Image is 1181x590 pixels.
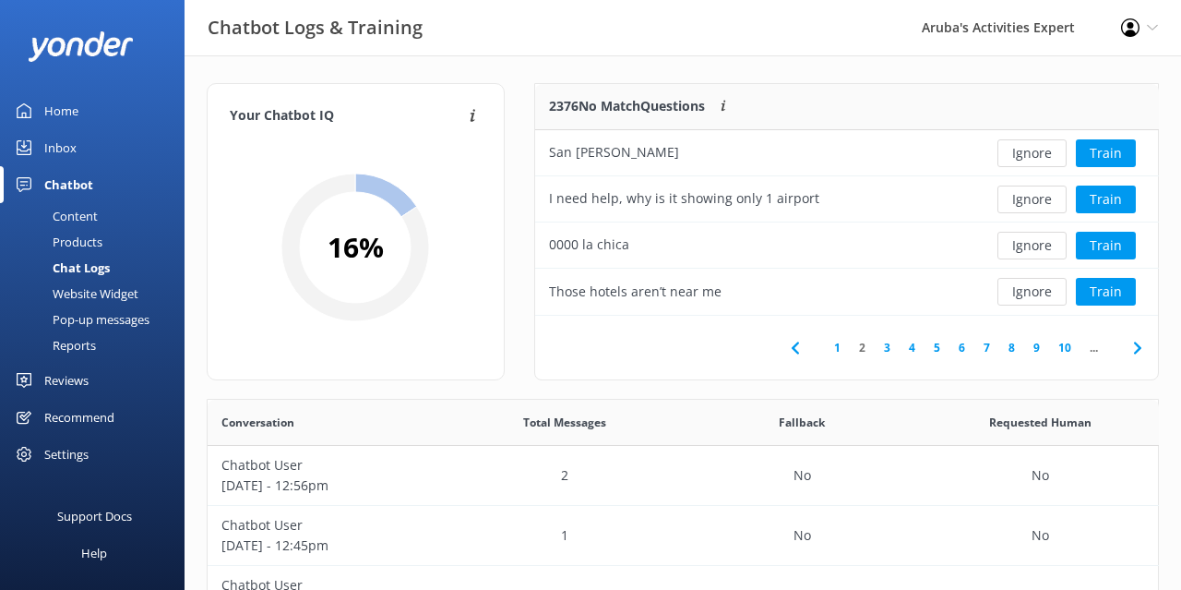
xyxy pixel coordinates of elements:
button: Train [1076,139,1136,167]
a: 10 [1049,339,1080,356]
div: row [535,269,1159,315]
a: 9 [1024,339,1049,356]
div: Website Widget [11,281,138,307]
p: 2376 No Match Questions [549,96,705,116]
div: Help [81,535,107,572]
div: I need help, why is it showing only 1 airport [549,188,819,209]
h3: Chatbot Logs & Training [208,13,423,42]
a: 5 [925,339,949,356]
span: Conversation [221,414,294,431]
div: grid [535,130,1159,315]
a: 4 [900,339,925,356]
div: Products [11,229,102,255]
a: Website Widget [11,281,185,307]
p: No [793,465,811,486]
div: Chatbot [44,166,93,203]
div: Pop-up messages [11,307,149,332]
button: Ignore [997,186,1067,213]
a: Reports [11,332,185,358]
img: yonder-white-logo.png [28,31,134,62]
button: Train [1076,278,1136,306]
a: Chat Logs [11,255,185,281]
div: 0000 la chica [549,235,629,255]
button: Ignore [997,232,1067,259]
p: Chatbot User [221,455,432,476]
button: Train [1076,186,1136,213]
a: Pop-up messages [11,307,185,332]
div: Chat Logs [11,255,110,281]
span: Requested Human [989,414,1092,431]
div: Home [44,92,78,129]
a: Content [11,203,185,229]
a: 3 [875,339,900,356]
div: row [535,176,1159,223]
div: row [208,506,1159,566]
a: 8 [999,339,1024,356]
div: Those hotels aren’t near me [549,282,722,302]
h4: Your Chatbot IQ [230,106,464,126]
div: Settings [44,436,89,473]
a: 6 [949,339,974,356]
a: 7 [974,339,999,356]
p: 2 [561,465,568,486]
h2: 16 % [328,225,384,270]
span: Total Messages [523,414,606,431]
button: Train [1076,232,1136,259]
div: Inbox [44,129,77,166]
div: Content [11,203,98,229]
span: Fallback [779,414,825,431]
div: row [208,446,1159,506]
p: [DATE] - 12:45pm [221,536,432,556]
p: No [1032,525,1049,546]
div: San [PERSON_NAME] [549,142,679,163]
button: Ignore [997,278,1067,306]
div: Support Docs [57,498,132,535]
a: Products [11,229,185,255]
div: Reviews [44,362,89,399]
div: Recommend [44,399,114,436]
div: row [535,223,1159,269]
div: row [535,130,1159,176]
span: ... [1080,339,1107,356]
button: Ignore [997,139,1067,167]
p: No [1032,465,1049,486]
div: Reports [11,332,96,358]
p: No [793,525,811,546]
p: 1 [561,525,568,546]
p: [DATE] - 12:56pm [221,476,432,496]
p: Chatbot User [221,515,432,536]
a: 2 [850,339,875,356]
a: 1 [825,339,850,356]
